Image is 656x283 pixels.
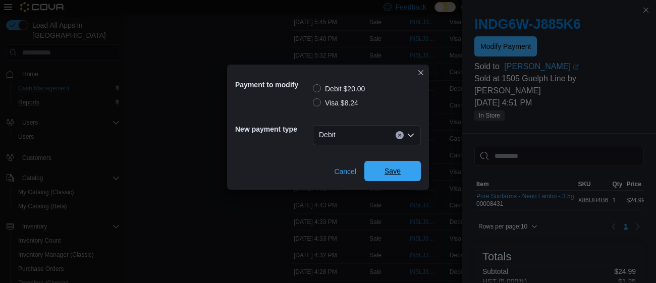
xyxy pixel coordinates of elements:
[235,75,311,95] h5: Payment to modify
[396,131,404,139] button: Clear input
[313,83,365,95] label: Debit $20.00
[364,161,421,181] button: Save
[340,129,341,141] input: Accessible screen reader label
[235,119,311,139] h5: New payment type
[313,97,358,109] label: Visa $8.24
[330,161,360,182] button: Cancel
[415,67,427,79] button: Closes this modal window
[319,129,336,141] span: Debit
[385,166,401,176] span: Save
[407,131,415,139] button: Open list of options
[334,166,356,177] span: Cancel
